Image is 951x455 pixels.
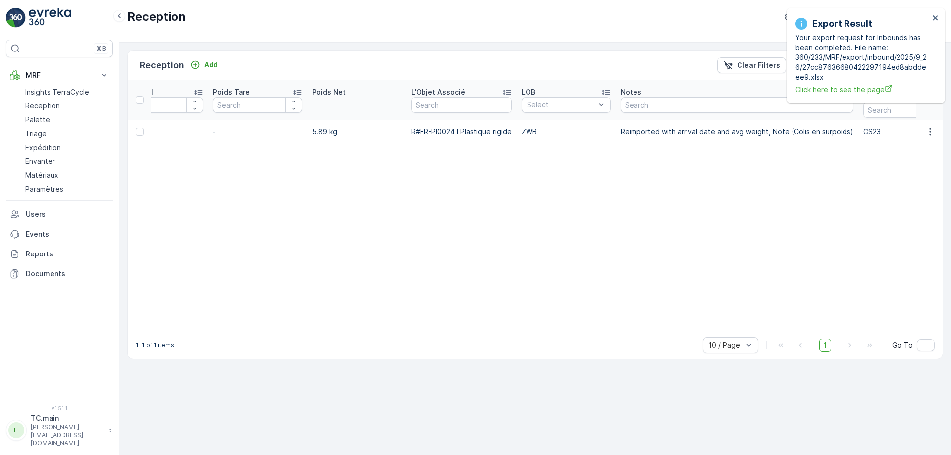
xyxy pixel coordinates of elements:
[411,127,512,137] p: R#FR-PI0024 I Plastique rigide
[26,229,109,239] p: Events
[21,85,113,99] a: Insights TerraCycle
[21,99,113,113] a: Reception
[21,168,113,182] a: Matériaux
[812,17,872,31] p: Export Result
[21,182,113,196] a: Paramètres
[136,341,174,349] p: 1-1 of 1 items
[522,127,611,137] p: ZWB
[25,156,55,166] p: Envanter
[737,60,780,70] p: Clear Filters
[25,87,89,97] p: Insights TerraCycle
[26,269,109,279] p: Documents
[25,129,47,139] p: Triage
[21,113,113,127] a: Palette
[795,33,929,82] p: Your export request for Inbounds has been completed. File name: 360/233/MRF/export/inbound/2025/9...
[6,8,26,28] img: logo
[411,97,512,113] input: Search
[25,101,60,111] p: Reception
[6,264,113,284] a: Documents
[795,84,929,95] a: Click here to see the page
[25,184,63,194] p: Paramètres
[21,154,113,168] a: Envanter
[136,128,144,136] div: Toggle Row Selected
[621,97,853,113] input: Search
[621,127,853,137] p: Reimported with arrival date and avg weight, Note (Colis en surpoids)
[31,423,104,447] p: [PERSON_NAME][EMAIL_ADDRESS][DOMAIN_NAME]
[6,244,113,264] a: Reports
[127,9,186,25] p: Reception
[819,339,831,352] span: 1
[213,87,250,97] p: Poids Tare
[25,115,50,125] p: Palette
[21,141,113,154] a: Expédition
[204,60,218,70] p: Add
[717,57,786,73] button: Clear Filters
[26,209,109,219] p: Users
[312,127,401,137] p: 5.89 kg
[213,127,302,137] p: -
[26,249,109,259] p: Reports
[29,8,71,28] img: logo_light-DOdMpM7g.png
[621,87,641,97] p: Notes
[26,70,93,80] p: MRF
[312,87,346,97] p: Poids Net
[25,143,61,152] p: Expédition
[31,413,104,423] p: TC.main
[892,340,913,350] span: Go To
[140,58,184,72] p: Reception
[522,87,535,97] p: LOB
[213,97,302,113] input: Search
[8,422,24,438] div: TT
[6,224,113,244] a: Events
[114,97,203,113] input: Search
[96,45,106,52] p: ⌘B
[527,100,595,110] p: Select
[186,59,222,71] button: Add
[6,204,113,224] a: Users
[411,87,465,97] p: L'Objet Associé
[6,405,113,411] span: v 1.51.1
[25,170,58,180] p: Matériaux
[932,14,939,23] button: close
[6,413,113,447] button: TTTC.main[PERSON_NAME][EMAIL_ADDRESS][DOMAIN_NAME]
[21,127,113,141] a: Triage
[114,127,203,137] p: 5.89 kg
[6,65,113,85] button: MRF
